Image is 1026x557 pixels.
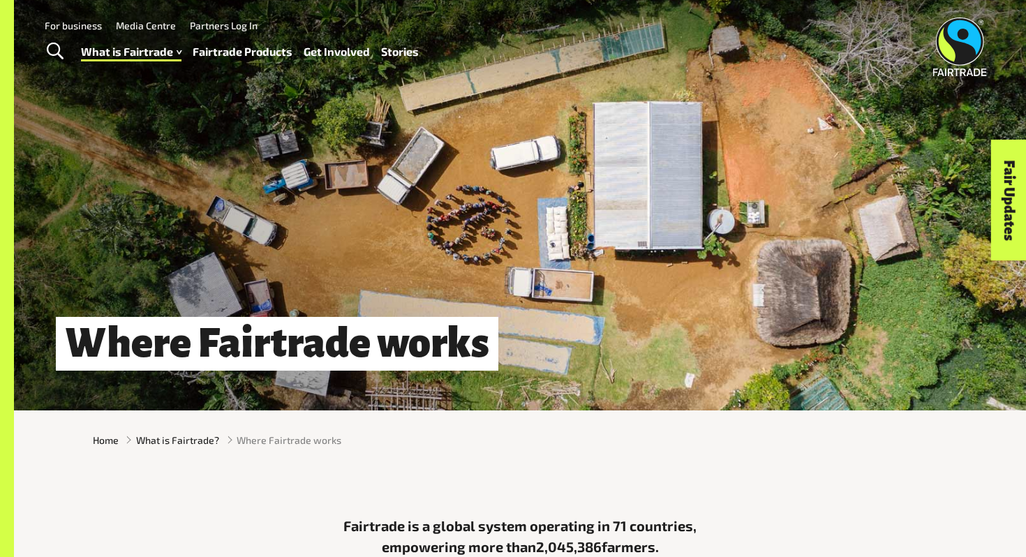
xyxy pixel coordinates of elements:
img: Fairtrade Australia New Zealand logo [933,17,987,76]
a: Get Involved [304,42,370,62]
a: Stories [381,42,419,62]
a: What is Fairtrade? [136,433,219,447]
a: Partners Log In [190,20,258,31]
a: Media Centre [116,20,176,31]
p: Fairtrade is a global system operating in 71 countries, empowering more than farmers. [311,515,729,557]
a: Fairtrade Products [193,42,292,62]
a: What is Fairtrade [81,42,181,62]
a: Home [93,433,119,447]
h1: Where Fairtrade works [56,317,498,371]
span: Where Fairtrade works [237,433,341,447]
a: For business [45,20,102,31]
a: Toggle Search [38,34,72,69]
span: 2,045,386 [536,538,602,555]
